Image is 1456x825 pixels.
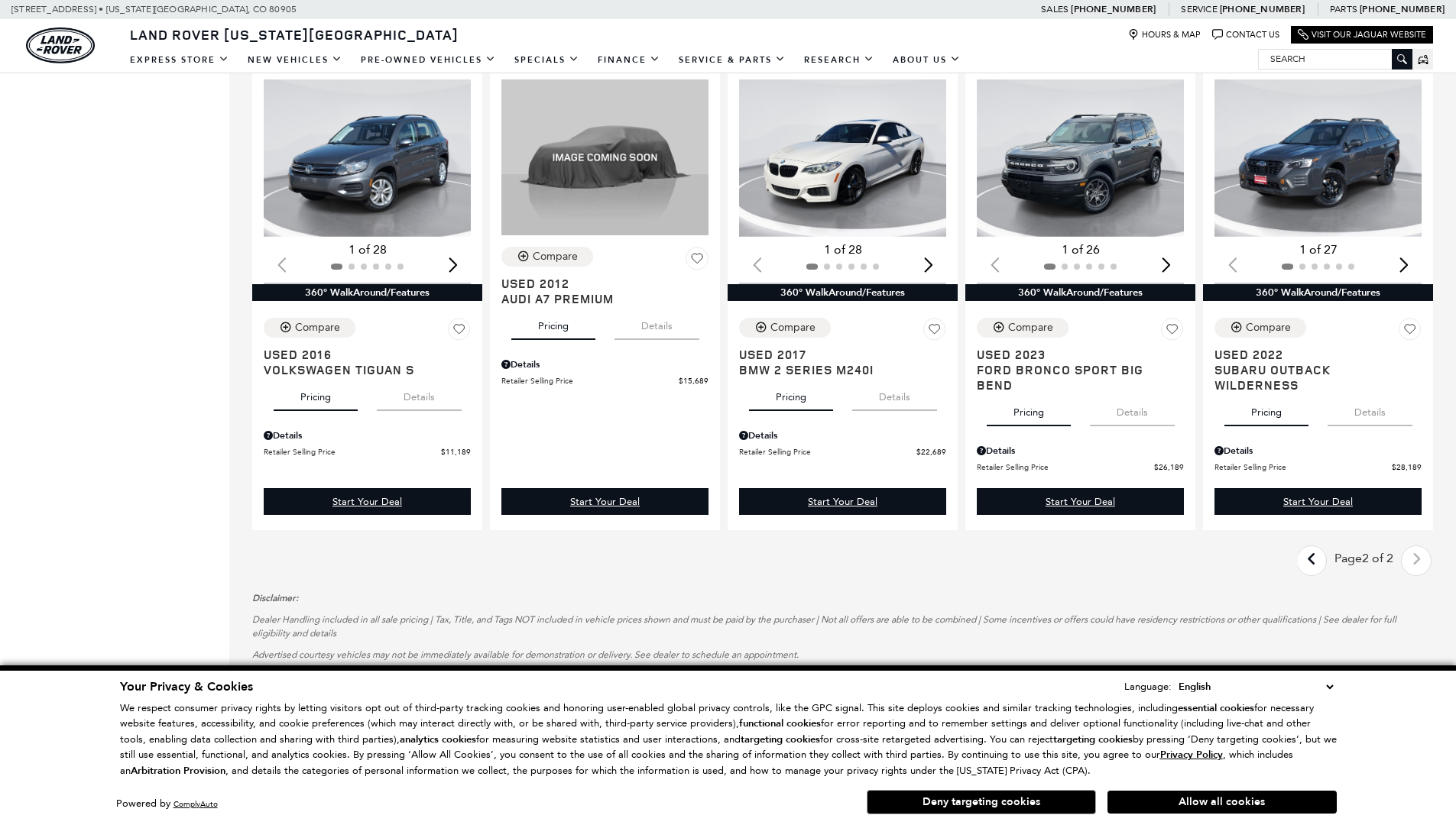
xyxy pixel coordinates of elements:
[1360,3,1445,15] a: [PHONE_NUMBER]
[120,700,1337,779] p: We respect consumer privacy rights by letting visitors opt out of third-party tracking cookies an...
[739,446,946,458] a: Retailer Selling Price $22,689
[679,375,709,387] span: $15,689
[1393,248,1414,282] div: Next slide
[264,79,473,237] img: 2016 Volkswagen Tiguan S 1
[505,47,589,73] a: Specials
[739,717,821,730] strong: functional cookies
[1071,3,1156,15] a: [PHONE_NUMBER]
[1224,393,1308,426] button: pricing tab
[1330,4,1357,15] span: Parts
[501,488,709,515] div: undefined - Audi A7 Premium
[501,247,593,267] button: Compare Vehicle
[264,488,471,515] a: Start Your Deal
[589,47,670,73] a: Finance
[1399,318,1422,347] button: Save Vehicle
[443,248,463,282] div: Next slide
[533,250,578,264] div: Compare
[977,241,1184,258] div: 1 of 26
[441,446,471,458] span: $11,189
[739,79,949,237] div: 1 / 2
[501,276,709,306] a: Used 2012Audi A7 Premium
[1161,318,1184,347] button: Save Vehicle
[739,318,831,338] button: Compare Vehicle
[977,488,1184,515] div: undefined - Ford Bronco Sport Big Bend
[501,291,697,306] span: Audi A7 Premium
[1214,488,1422,515] div: undefined - Subaru Outback Wilderness
[264,241,471,258] div: 1 of 28
[252,613,1433,640] p: Dealer Handling included in all sale pricing | Tax, Title, and Tags NOT included in vehicle price...
[749,377,833,411] button: pricing tab
[1214,461,1422,473] a: Retailer Selling Price $28,189
[1181,4,1217,15] span: Service
[670,47,795,73] a: Service & Parts
[884,47,970,73] a: About Us
[1214,444,1422,458] div: Pricing Details - Subaru Outback Wilderness
[173,799,218,809] a: ComplyAuto
[1328,393,1412,426] button: details tab
[264,446,471,458] a: Retailer Selling Price $11,189
[11,4,297,15] a: [STREET_ADDRESS] • [US_STATE][GEOGRAPHIC_DATA], CO 80905
[739,347,935,362] span: Used 2017
[1298,29,1426,40] a: Visit Our Jaguar Website
[739,362,935,377] span: BMW 2 Series M240i
[741,733,820,746] strong: targeting cookies
[116,799,218,809] div: Powered by
[1259,50,1412,68] input: Search
[264,79,473,237] div: 1 / 2
[1124,681,1172,691] div: Language:
[977,461,1184,473] a: Retailer Selling Price $26,189
[918,248,939,282] div: Next slide
[501,375,709,387] a: Retailer Selling Price $15,689
[977,362,1172,393] span: Ford Bronco Sport Big Bend
[1214,79,1424,237] img: 2022 Subaru Outback Wilderness 1
[1246,321,1291,335] div: Compare
[1160,748,1223,762] u: Privacy Policy
[923,318,946,347] button: Save Vehicle
[252,592,299,604] strong: Disclaimer:
[795,47,884,73] a: Research
[1220,3,1305,15] a: [PHONE_NUMBER]
[501,357,709,371] div: Pricing Details - Audi A7 Premium
[728,284,958,301] div: 360° WalkAround/Features
[1214,362,1410,393] span: Subaru Outback Wilderness
[739,488,946,515] div: undefined - BMW 2 Series M240i
[1212,29,1279,40] a: Contact Us
[121,47,238,73] a: EXPRESS STORE
[377,377,462,411] button: details tab
[965,284,1195,301] div: 360° WalkAround/Features
[1214,347,1422,393] a: Used 2022Subaru Outback Wilderness
[501,375,679,387] span: Retailer Selling Price
[1175,678,1337,695] select: Language Select
[770,321,816,335] div: Compare
[977,347,1184,393] a: Used 2023Ford Bronco Sport Big Bend
[852,377,937,411] button: details tab
[26,27,95,63] img: Land Rover
[977,79,1186,237] div: 1 / 2
[686,247,709,276] button: Save Vehicle
[1214,318,1306,338] button: Compare Vehicle
[131,764,225,778] strong: Arbitration Provision
[26,27,95,63] a: land-rover
[264,446,441,458] span: Retailer Selling Price
[867,790,1096,814] button: Deny targeting cookies
[977,347,1172,362] span: Used 2023
[400,733,476,746] strong: analytics cookies
[739,488,946,515] a: Start Your Deal
[501,276,697,291] span: Used 2012
[1214,241,1422,258] div: 1 of 27
[264,488,471,515] div: undefined - Volkswagen Tiguan S
[121,25,468,44] a: Land Rover [US_STATE][GEOGRAPHIC_DATA]
[130,25,459,44] span: Land Rover [US_STATE][GEOGRAPHIC_DATA]
[977,318,1068,338] button: Compare Vehicle
[264,429,471,442] div: Pricing Details - Volkswagen Tiguan S
[252,648,1433,662] p: Advertised courtesy vehicles may not be immediately available for demonstration or delivery. See ...
[238,47,352,73] a: New Vehicles
[1214,347,1410,362] span: Used 2022
[916,446,946,458] span: $22,689
[977,444,1184,458] div: Pricing Details - Ford Bronco Sport Big Bend
[264,347,459,362] span: Used 2016
[252,284,482,301] div: 360° WalkAround/Features
[1053,733,1133,746] strong: targeting cookies
[264,318,355,338] button: Compare Vehicle
[977,79,1186,237] img: 2023 Ford Bronco Sport Big Bend 1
